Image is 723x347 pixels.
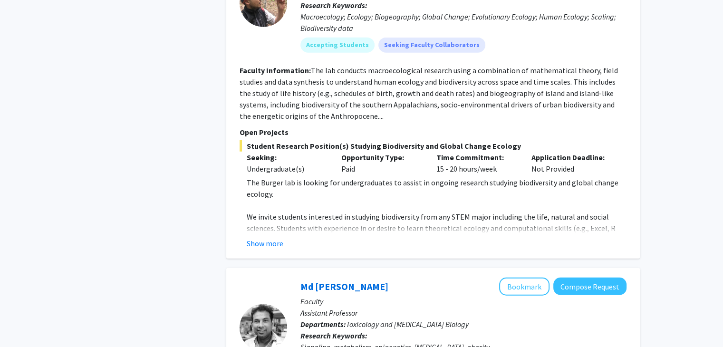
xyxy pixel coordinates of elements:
[300,296,627,307] p: Faculty
[436,152,517,163] p: Time Commitment:
[341,152,422,163] p: Opportunity Type:
[499,278,549,296] button: Add Md Eunus Ali to Bookmarks
[334,152,429,174] div: Paid
[300,331,367,340] b: Research Keywords:
[240,140,627,152] span: Student Research Position(s) Studying Biodiversity and Global Change Ecology
[247,177,627,200] p: The Burger lab is looking for undergraduates to assist in ongoing research studying biodiversity ...
[346,319,469,329] span: Toxicology and [MEDICAL_DATA] Biology
[429,152,524,174] div: 15 - 20 hours/week
[240,126,627,138] p: Open Projects
[300,319,346,329] b: Departments:
[300,38,375,53] mat-chip: Accepting Students
[300,11,627,34] div: Macroecology; Ecology; Biogeography; Global Change; Evolutionary Ecology; Human Ecology; Scaling;...
[247,211,627,257] p: We invite students interested in studying biodiversity from any STEM major including the life, na...
[240,66,311,75] b: Faculty Information:
[531,152,612,163] p: Application Deadline:
[247,238,283,249] button: Show more
[524,152,619,174] div: Not Provided
[300,307,627,318] p: Assistant Professor
[378,38,485,53] mat-chip: Seeking Faculty Collaborators
[300,280,388,292] a: Md [PERSON_NAME]
[247,152,328,163] p: Seeking:
[7,304,40,340] iframe: Chat
[553,278,627,295] button: Compose Request to Md Eunus Ali
[247,163,328,174] div: Undergraduate(s)
[300,0,367,10] b: Research Keywords:
[240,66,618,121] fg-read-more: The lab conducts macroecological research using a combination of mathematical theory, field studi...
